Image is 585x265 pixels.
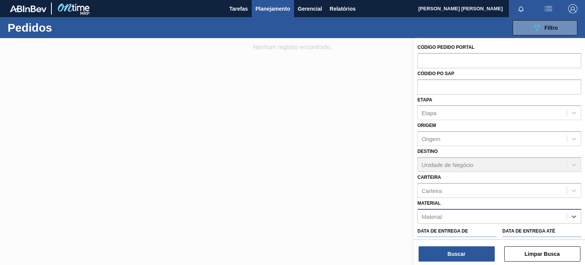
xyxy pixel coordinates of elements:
div: Material [422,213,442,220]
button: Notificações [509,3,533,14]
label: Carteira [417,175,441,180]
img: TNhmsLtSVTkK8tSr43FrP2fwEKptu5GPRR3wAAAABJRU5ErkJggg== [10,5,46,12]
label: Data de Entrega de [417,228,468,234]
img: Logout [568,4,577,13]
div: Etapa [422,110,436,116]
label: Etapa [417,97,432,103]
input: dd/mm/yyyy [502,236,581,252]
span: Filtro [545,25,558,31]
label: Material [417,201,441,206]
label: Código Pedido Portal [417,45,475,50]
span: Gerencial [298,4,322,13]
label: Origem [417,123,436,128]
button: Filtro [513,20,577,35]
span: Tarefas [229,4,248,13]
span: Planejamento [256,4,290,13]
input: dd/mm/yyyy [417,236,496,252]
label: Destino [417,149,438,154]
h1: Pedidos [8,23,117,32]
label: Códido PO SAP [417,71,454,76]
span: Relatórios [330,4,356,13]
div: Origem [422,136,440,142]
div: Carteira [422,187,442,194]
label: Data de Entrega até [502,228,555,234]
img: userActions [544,4,553,13]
